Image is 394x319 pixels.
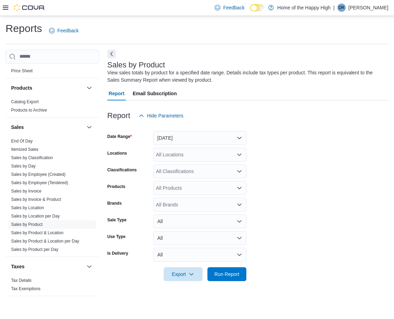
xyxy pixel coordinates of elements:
label: Use Type [107,234,125,239]
a: Price Sheet [11,68,33,73]
label: Locations [107,150,127,156]
span: Feedback [57,27,79,34]
span: Export [168,267,198,281]
button: Open list of options [237,202,242,207]
span: Products to Archive [11,107,47,113]
a: Tax Details [11,278,32,283]
span: Email Subscription [133,87,177,100]
a: Feedback [46,24,81,38]
label: Products [107,184,125,189]
span: Price Sheet [11,68,33,74]
span: Feedback [223,4,244,11]
p: | [333,3,335,12]
h3: Report [107,112,130,120]
a: Sales by Classification [11,155,53,160]
button: Run Report [207,267,246,281]
button: All [153,214,246,228]
button: Next [107,50,116,58]
span: DR [338,3,344,12]
span: Catalog Export [11,99,39,105]
button: Hide Parameters [136,109,186,123]
button: Sales [85,123,93,131]
button: [DATE] [153,131,246,145]
button: Open list of options [237,169,242,174]
a: Sales by Day [11,164,36,169]
div: Sales [6,137,99,256]
div: Products [6,98,99,117]
button: Sales [11,124,84,131]
p: Home of the Happy High [277,3,330,12]
a: Sales by Product [11,222,43,227]
a: Products to Archive [11,108,47,113]
a: End Of Day [11,139,33,144]
h1: Reports [6,22,42,35]
a: Sales by Employee (Created) [11,172,66,177]
button: Export [164,267,203,281]
a: Itemized Sales [11,147,39,152]
button: Open list of options [237,152,242,157]
a: Sales by Location [11,205,44,210]
span: Sales by Location per Day [11,213,60,219]
a: Sales by Product & Location [11,230,64,235]
a: Catalog Export [11,99,39,104]
label: Is Delivery [107,251,128,256]
label: Brands [107,201,122,206]
div: Pricing [6,67,99,78]
span: Sales by Product & Location per Day [11,238,79,244]
h3: Sales by Product [107,61,165,69]
button: Taxes [85,262,93,271]
button: All [153,231,246,245]
label: Date Range [107,134,132,139]
h3: Products [11,84,32,91]
a: Sales by Product & Location per Day [11,239,79,244]
span: End Of Day [11,138,33,144]
a: Sales by Employee (Tendered) [11,180,68,185]
a: Sales by Product per Day [11,247,58,252]
a: Sales by Invoice & Product [11,197,61,202]
a: Feedback [212,1,247,15]
a: Tax Exemptions [11,286,41,291]
a: Sales by Location per Day [11,214,60,219]
button: All [153,248,246,262]
div: Taxes [6,276,99,296]
span: Sales by Day [11,163,36,169]
a: Sales by Invoice [11,189,41,194]
label: Sale Type [107,217,126,223]
button: Products [85,84,93,92]
span: Sales by Invoice [11,188,41,194]
div: Drew Rennie [337,3,346,12]
span: Report [109,87,124,100]
h3: Taxes [11,263,25,270]
button: Open list of options [237,185,242,191]
div: View sales totals by product for a specified date range. Details include tax types per product. T... [107,69,385,84]
button: Products [11,84,84,91]
label: Classifications [107,167,137,173]
h3: Sales [11,124,24,131]
span: Run Report [214,271,239,278]
img: Cova [14,4,45,11]
button: Taxes [11,263,84,270]
span: Hide Parameters [147,112,183,119]
p: [PERSON_NAME] [348,3,388,12]
input: Dark Mode [250,4,265,11]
